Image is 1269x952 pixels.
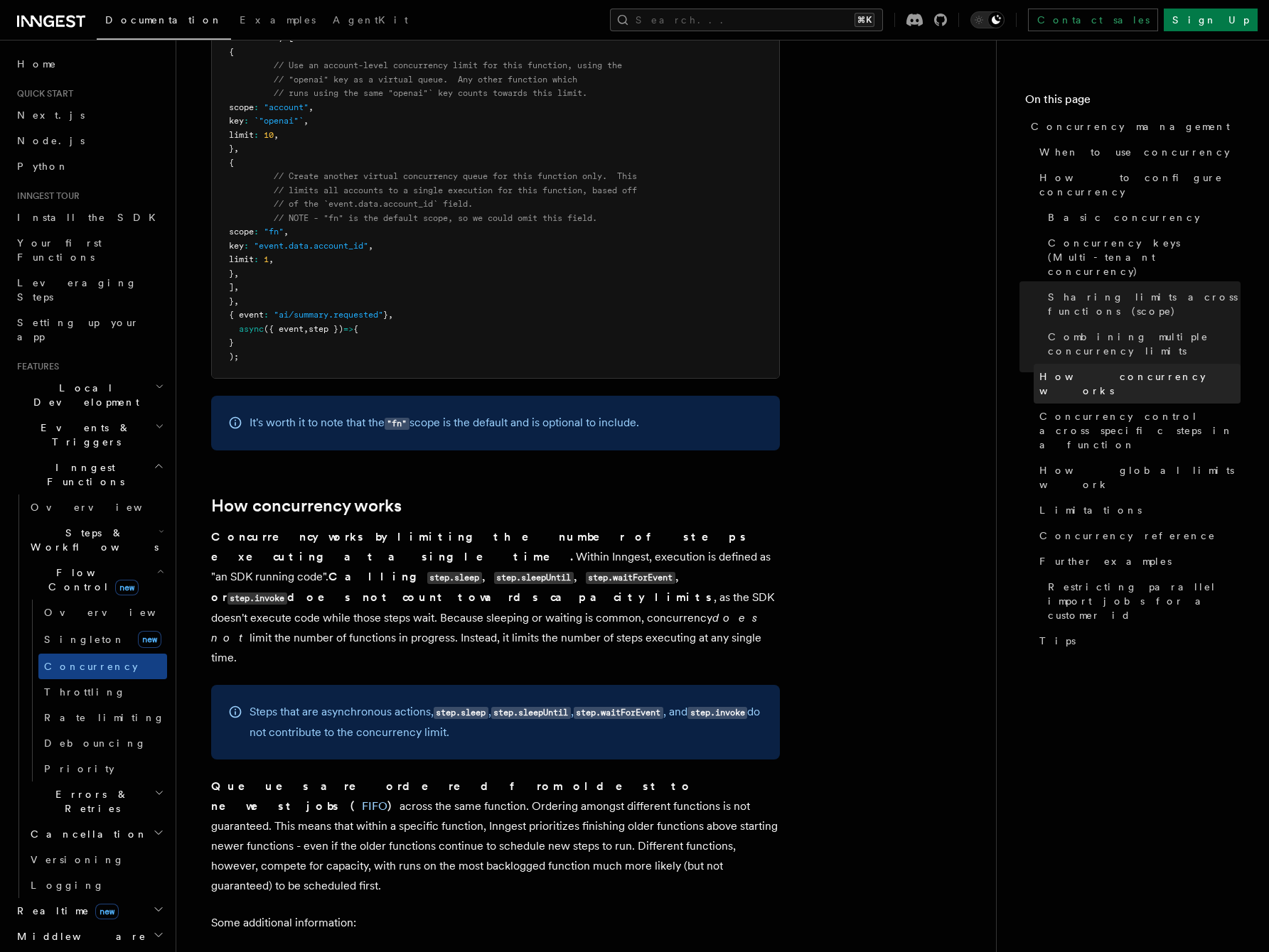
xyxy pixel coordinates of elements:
[229,337,234,347] span: }
[1039,409,1241,452] span: Concurrency control across specific steps in a function
[1048,210,1200,225] span: Basic concurrency
[229,310,264,320] span: { event
[25,821,167,847] button: Cancellation
[274,185,637,195] span: // limits all accounts to a single execution for this function, based off
[229,241,244,251] span: key
[44,763,114,774] span: Priority
[17,135,85,146] span: Node.js
[244,241,249,251] span: :
[254,102,259,112] span: :
[274,171,637,181] span: // Create another virtual concurrency queue for this function only. This
[610,9,883,31] button: Search...⌘K
[211,496,402,516] a: How concurrency works
[17,317,139,342] span: Setting up your app
[434,707,488,719] code: step.sleep
[211,777,780,896] p: across the same function. Ordering amongst different functions is not guaranteed. This means that...
[1034,458,1241,497] a: How global limits work
[1042,230,1241,284] a: Concurrency keys (Multi-tenant concurrency)
[234,144,239,153] span: ,
[11,190,80,202] span: Inngest tour
[11,310,167,350] a: Setting up your app
[1048,290,1241,318] span: Sharing limits across functions (scope)
[95,904,119,919] span: new
[1039,369,1241,398] span: How concurrency works
[11,898,167,924] button: Realtimenew
[234,282,239,292] span: ,
[264,324,304,334] span: ({ event
[427,572,482,584] code: step.sleep
[229,116,244,126] span: key
[11,361,59,372] span: Features
[38,756,167,781] a: Priority
[1042,324,1241,364] a: Combining multiple concurrency limits
[229,47,234,57] span: {
[31,854,124,865] span: Versioning
[11,230,167,270] a: Your first Functions
[11,924,167,949] button: Middleware
[254,227,259,237] span: :
[38,625,167,654] a: Singletonnew
[25,781,167,821] button: Errors & Retries
[44,607,191,618] span: Overview
[44,634,125,645] span: Singleton
[1034,404,1241,458] a: Concurrency control across specific steps in a function
[11,455,167,494] button: Inngest Functions
[25,787,154,816] span: Errors & Retries
[254,116,304,126] span: `"openai"`
[1042,574,1241,628] a: Restricting parallel import jobs for a customer id
[254,130,259,140] span: :
[17,212,164,223] span: Install the SDK
[11,494,167,898] div: Inngest Functions
[97,4,231,40] a: Documentation
[1164,9,1258,31] a: Sign Up
[17,109,85,121] span: Next.js
[254,241,368,251] span: "event.data.account_id"
[244,116,249,126] span: :
[44,661,138,672] span: Concurrency
[25,600,167,781] div: Flow Controlnew
[231,4,324,38] a: Examples
[250,702,763,742] p: Steps that are asynchronous actions, , , , and do not contribute to the concurrency limit.
[229,130,254,140] span: limit
[229,269,234,278] span: }
[1039,145,1230,159] span: When to use concurrency
[44,737,146,749] span: Debouncing
[362,799,387,813] a: FIFO
[211,530,748,563] strong: Concurrency works by limiting the number of steps executing at a single time.
[25,560,167,600] button: Flow Controlnew
[324,4,417,38] a: AgentKit
[264,227,284,237] span: "fn"
[11,375,167,415] button: Local Development
[11,904,119,918] span: Realtime
[229,296,234,306] span: }
[1048,580,1241,622] span: Restricting parallel import jobs for a customer id
[269,254,274,264] span: ,
[1042,284,1241,324] a: Sharing limits across functions (scope)
[1025,91,1241,114] h4: On this page
[229,352,239,362] span: );
[264,130,274,140] span: 10
[304,324,309,334] span: ,
[239,324,264,334] span: async
[11,88,73,99] span: Quick start
[388,310,393,320] span: ,
[274,75,577,85] span: // "openai" key as a virtual queue. Any other function which
[44,686,126,698] span: Throttling
[274,199,473,209] span: // of the `event.data.account_id` field.
[11,460,154,489] span: Inngest Functions
[211,913,780,933] p: Some additional information:
[574,707,663,719] code: step.waitForEvent
[1039,171,1241,199] span: How to configure concurrency
[274,130,279,140] span: ,
[227,593,287,605] code: step.invoke
[385,418,409,430] code: "fn"
[264,102,309,112] span: "account"
[1048,330,1241,358] span: Combining multiple concurrency limits
[1034,139,1241,165] a: When to use concurrency
[1025,114,1241,139] a: Concurrency management
[274,213,597,223] span: // NOTE - "fn" is the default scope, so we could omit this field.
[234,296,239,306] span: ,
[11,102,167,128] a: Next.js
[229,282,234,292] span: ]
[11,381,155,409] span: Local Development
